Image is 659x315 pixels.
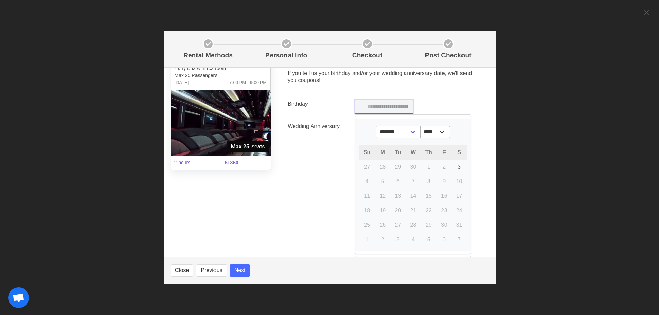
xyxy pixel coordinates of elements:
span: 9 [442,178,446,184]
p: Personal Info [249,50,324,61]
span: 3 [458,164,461,170]
span: [DATE] [175,79,189,86]
label: Wedding Anniversary [287,122,340,130]
h5: If you tell us your birthday and/or your wedding anniversary date, we'll send you coupons! [287,70,480,83]
span: 29 [395,164,401,170]
p: Checkout [330,50,405,61]
span: 11 [364,193,370,199]
span: 29 [425,222,432,228]
span: S [457,149,461,155]
span: 2 [381,237,384,242]
span: 17 [456,193,463,199]
span: 1 [427,164,430,170]
span: 7 [412,178,415,184]
span: 4 [366,178,369,184]
span: 31 [456,222,463,228]
span: 2 [442,164,446,170]
p: Rental Methods [173,50,243,61]
span: 27 [395,222,401,228]
span: 27 [364,164,370,170]
span: 24 [456,207,463,213]
div: Open chat [8,287,29,308]
span: 5 [427,237,430,242]
span: 8 [427,178,430,184]
p: Party Bus with restroom [175,65,267,72]
span: 23 [441,207,447,213]
span: seats [227,141,269,152]
span: 7 [458,237,461,242]
p: Max 25 Passengers [175,72,267,79]
span: 18 [364,207,370,213]
img: 31%2002.jpg [171,90,271,156]
span: 2 hours [170,155,221,170]
label: Birthday [287,100,308,108]
span: 4 [412,237,415,242]
span: 5 [381,178,384,184]
span: Su [364,149,370,155]
span: 21 [410,207,417,213]
span: 25 [364,222,370,228]
strong: Max 25 [231,142,249,151]
span: 7:00 PM - 9:00 PM [229,79,267,86]
span: 1 [366,237,369,242]
span: M [381,149,385,155]
p: Post Checkout [411,50,486,61]
span: 28 [410,222,417,228]
span: 20 [395,207,401,213]
span: 16 [441,193,447,199]
span: 22 [425,207,432,213]
span: 30 [410,164,417,170]
span: 10 [456,178,463,184]
a: 3 [452,160,467,174]
span: 12 [379,193,386,199]
span: 6 [442,237,446,242]
span: 28 [379,164,386,170]
button: Close [171,264,194,277]
button: Previous [196,264,227,277]
span: 15 [425,193,432,199]
span: 13 [395,193,401,199]
span: 14 [410,193,417,199]
span: 26 [379,222,386,228]
span: W [411,149,416,155]
span: F [442,149,446,155]
span: 3 [396,237,400,242]
button: Next [230,264,250,277]
span: 19 [379,207,386,213]
span: 6 [396,178,400,184]
span: 30 [441,222,447,228]
span: Th [425,149,432,155]
span: Tu [395,149,401,155]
